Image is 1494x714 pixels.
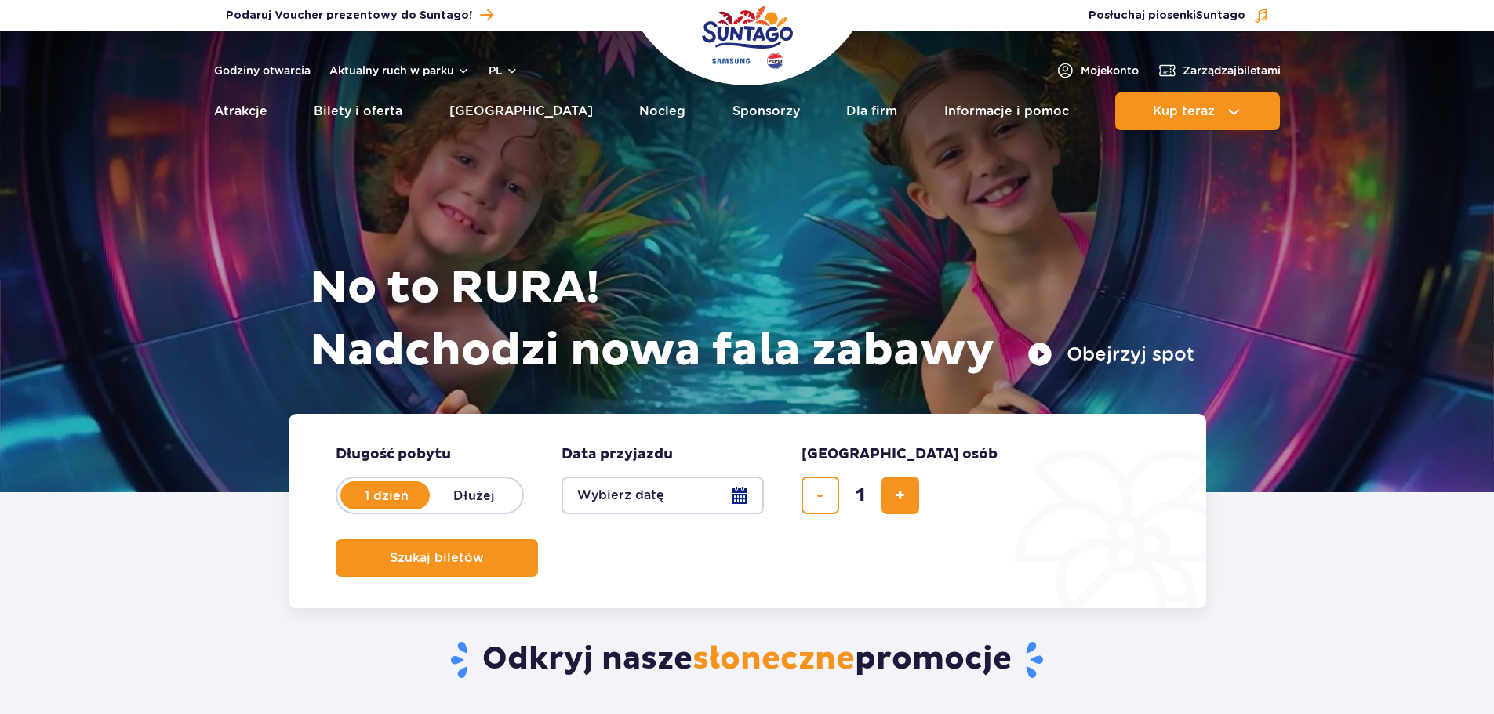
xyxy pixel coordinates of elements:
[842,477,879,514] input: liczba biletów
[314,92,402,130] a: Bilety i oferta
[226,5,493,26] a: Podaruj Voucher prezentowy do Suntago!
[489,63,518,78] button: pl
[342,479,431,512] label: 1 dzień
[944,92,1069,130] a: Informacje i pomoc
[692,640,855,679] span: słoneczne
[846,92,897,130] a: Dla firm
[639,92,685,130] a: Nocleg
[1027,342,1194,367] button: Obejrzyj spot
[1089,8,1269,24] button: Posłuchaj piosenkiSuntago
[1153,104,1215,118] span: Kup teraz
[1089,8,1245,24] span: Posłuchaj piosenki
[226,8,472,24] span: Podaruj Voucher prezentowy do Suntago!
[430,479,519,512] label: Dłużej
[214,92,267,130] a: Atrakcje
[1158,61,1281,80] a: Zarządzajbiletami
[562,445,673,464] span: Data przyjazdu
[1183,63,1281,78] span: Zarządzaj biletami
[336,539,538,577] button: Szukaj biletów
[336,445,451,464] span: Długość pobytu
[881,477,919,514] button: dodaj bilet
[289,414,1206,608] form: Planowanie wizyty w Park of Poland
[1056,61,1139,80] a: Mojekonto
[732,92,800,130] a: Sponsorzy
[214,63,311,78] a: Godziny otwarcia
[310,257,1194,382] h1: No to RURA! Nadchodzi nowa fala zabawy
[329,64,470,77] button: Aktualny ruch w parku
[1115,92,1280,130] button: Kup teraz
[288,640,1206,680] h2: Odkryj nasze promocje
[802,477,839,514] button: usuń bilet
[390,551,484,565] span: Szukaj biletów
[562,477,764,514] button: Wybierz datę
[1196,10,1245,21] span: Suntago
[1081,63,1139,78] span: Moje konto
[449,92,593,130] a: [GEOGRAPHIC_DATA]
[802,445,998,464] span: [GEOGRAPHIC_DATA] osób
